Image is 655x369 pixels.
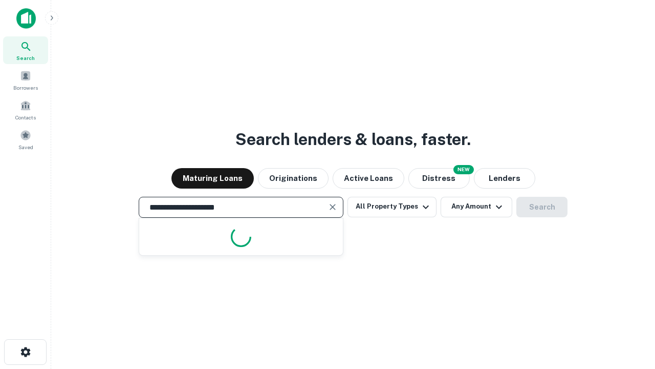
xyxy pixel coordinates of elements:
span: Search [16,54,35,62]
button: Maturing Loans [171,168,254,189]
button: Search distressed loans with lien and other non-mortgage details. [408,168,470,189]
iframe: Chat Widget [604,287,655,336]
a: Contacts [3,96,48,124]
button: All Property Types [347,197,436,217]
button: Lenders [474,168,535,189]
div: NEW [453,165,474,174]
span: Borrowers [13,84,38,92]
a: Search [3,36,48,64]
img: capitalize-icon.png [16,8,36,29]
button: Active Loans [333,168,404,189]
h3: Search lenders & loans, faster. [235,127,471,152]
a: Borrowers [3,66,48,94]
span: Contacts [15,113,36,121]
a: Saved [3,126,48,153]
button: Clear [325,200,340,214]
button: Originations [258,168,329,189]
span: Saved [18,143,33,151]
button: Any Amount [441,197,512,217]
